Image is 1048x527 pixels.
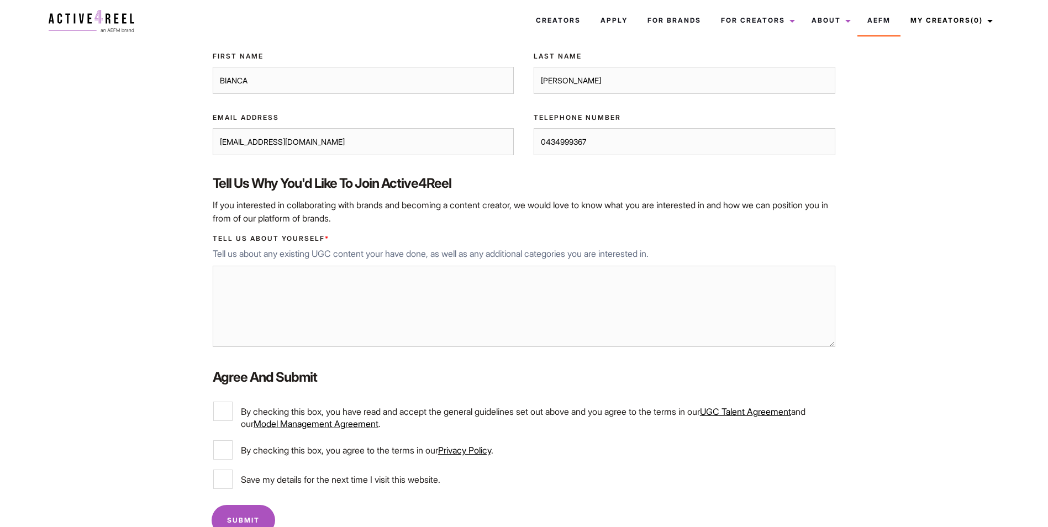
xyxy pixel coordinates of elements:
label: Agree and Submit [213,368,835,387]
input: Save my details for the next time I visit this website. [213,470,233,489]
label: By checking this box, you agree to the terms in our . [213,440,835,460]
a: AEFM [857,6,900,35]
label: By checking this box, you have read and accept the general guidelines set out above and you agree... [213,402,835,430]
a: Apply [591,6,638,35]
a: For Creators [711,6,802,35]
label: Tell us about yourself [213,234,835,244]
input: By checking this box, you have read and accept the general guidelines set out above and you agree... [213,402,233,421]
span: (0) [971,16,983,24]
a: About [802,6,857,35]
p: Tell us about any existing UGC content your have done, as well as any additional categories you a... [213,247,835,260]
img: a4r-logo.svg [49,10,134,32]
label: Telephone Number [534,113,835,123]
input: By checking this box, you agree to the terms in ourPrivacy Policy. [213,440,233,460]
label: Tell us why you'd like to join Active4Reel [213,174,835,193]
a: My Creators(0) [900,6,999,35]
label: Last Name [534,51,835,61]
a: UGC Talent Agreement [700,406,791,417]
label: Save my details for the next time I visit this website. [213,470,835,489]
a: Privacy Policy [438,445,491,456]
a: For Brands [638,6,711,35]
p: If you interested in collaborating with brands and becoming a content creator, we would love to k... [213,198,835,225]
a: Model Management Agreement [254,418,378,429]
a: Creators [526,6,591,35]
label: First Name [213,51,514,61]
label: Email Address [213,113,514,123]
